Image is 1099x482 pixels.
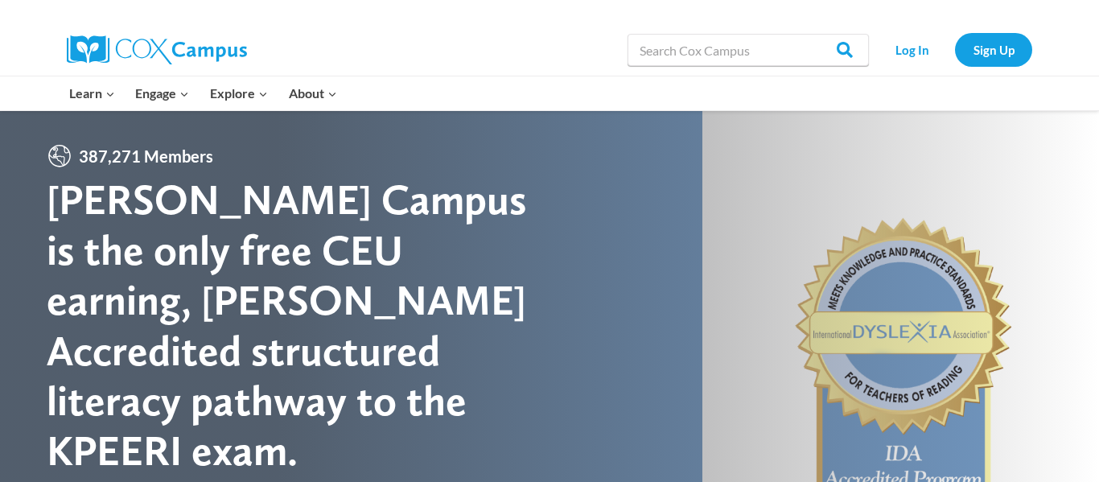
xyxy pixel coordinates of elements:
nav: Secondary Navigation [877,33,1032,66]
span: 387,271 Members [72,143,220,169]
img: Cox Campus [67,35,247,64]
div: [PERSON_NAME] Campus is the only free CEU earning, [PERSON_NAME] Accredited structured literacy p... [47,175,549,476]
span: About [289,83,337,104]
span: Engage [135,83,189,104]
span: Learn [69,83,115,104]
input: Search Cox Campus [628,34,869,66]
nav: Primary Navigation [59,76,347,110]
a: Sign Up [955,33,1032,66]
a: Log In [877,33,947,66]
span: Explore [210,83,268,104]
